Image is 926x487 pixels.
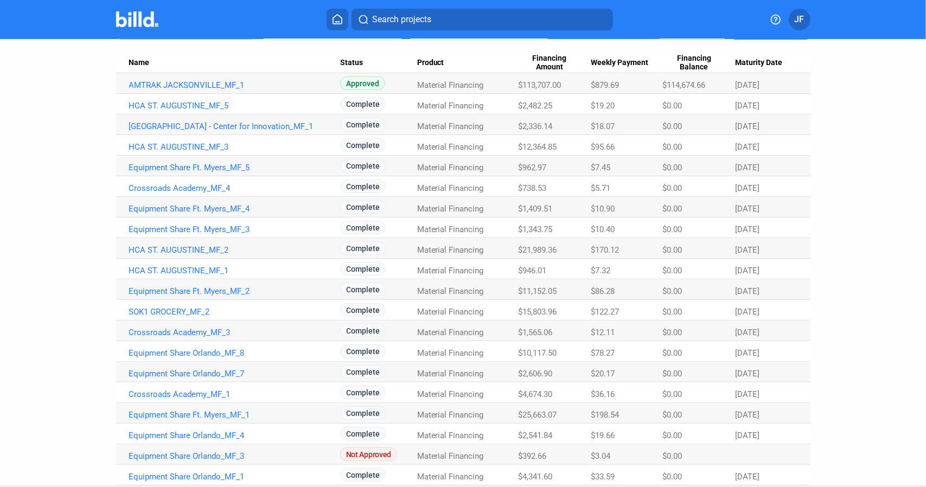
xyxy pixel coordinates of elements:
span: Complete [340,159,386,172]
a: HCA ST. AUGUSTINE_MF_1 [129,266,340,275]
span: Complete [340,324,386,337]
span: Complete [340,138,386,152]
span: $10,117.50 [518,348,557,358]
span: JF [795,13,804,26]
span: $962.97 [518,163,546,172]
span: $21,989.36 [518,245,557,255]
span: Complete [340,118,386,131]
span: $0.00 [662,410,682,420]
span: $0.00 [662,225,682,234]
span: [DATE] [735,328,759,337]
span: Material Financing [417,121,484,131]
button: Search projects [352,9,613,30]
span: Complete [340,200,386,214]
span: $2,606.90 [518,369,552,379]
span: Complete [340,180,386,193]
span: $0.00 [662,142,682,152]
span: Material Financing [417,328,484,337]
span: $0.00 [662,163,682,172]
span: $0.00 [662,328,682,337]
span: Material Financing [417,307,484,317]
span: Financing Balance [662,54,725,72]
span: $5.71 [591,183,610,193]
span: Material Financing [417,389,484,399]
span: [DATE] [735,286,759,296]
span: [DATE] [735,80,759,90]
span: Complete [340,344,386,358]
span: $12.11 [591,328,615,337]
div: Financing Balance [662,54,735,72]
span: Not Approved [340,447,397,461]
span: [DATE] [735,121,759,131]
span: [DATE] [735,204,759,214]
span: Complete [340,221,386,234]
span: $2,336.14 [518,121,552,131]
span: $20.17 [591,369,615,379]
span: Complete [340,406,386,420]
a: Equipment Share Ft. Myers_MF_4 [129,204,340,214]
span: $18.07 [591,121,615,131]
a: SOK1 GROCERY_MF_2 [129,307,340,317]
span: $0.00 [662,204,682,214]
span: $1,409.51 [518,204,552,214]
span: $0.00 [662,121,682,131]
span: [DATE] [735,389,759,399]
span: [DATE] [735,410,759,420]
span: Complete [340,303,386,317]
span: $738.53 [518,183,546,193]
span: Name [129,58,150,68]
a: Equipment Share Orlando_MF_4 [129,431,340,440]
span: [DATE] [735,183,759,193]
span: $10.90 [591,204,615,214]
span: $10.40 [591,225,615,234]
a: Equipment Share Ft. Myers_MF_2 [129,286,340,296]
span: $19.20 [591,101,615,111]
span: $86.28 [591,286,615,296]
span: Complete [340,262,386,275]
span: $1,565.06 [518,328,552,337]
a: Equipment Share Ft. Myers_MF_5 [129,163,340,172]
span: Status [340,58,363,68]
div: Financing Amount [518,54,591,72]
span: Approved [340,76,385,90]
a: HCA ST. AUGUSTINE_MF_3 [129,142,340,152]
span: $15,803.96 [518,307,557,317]
a: HCA ST. AUGUSTINE_MF_2 [129,245,340,255]
span: Maturity Date [735,58,782,68]
span: [DATE] [735,369,759,379]
span: $11,152.05 [518,286,557,296]
span: $25,663.07 [518,410,557,420]
span: $4,674.30 [518,389,552,399]
span: $114,674.66 [662,80,705,90]
span: $0.00 [662,101,682,111]
span: $879.69 [591,80,619,90]
span: [DATE] [735,163,759,172]
span: Material Financing [417,286,484,296]
span: $7.32 [591,266,610,275]
span: $0.00 [662,451,682,461]
span: [DATE] [735,348,759,358]
a: Equipment Share Ft. Myers_MF_1 [129,410,340,420]
span: [DATE] [735,142,759,152]
button: JF [789,9,810,30]
span: $0.00 [662,369,682,379]
span: Material Financing [417,80,484,90]
span: Complete [340,468,386,482]
span: Product [417,58,444,68]
span: [DATE] [735,101,759,111]
span: Material Financing [417,204,484,214]
span: $12,364.85 [518,142,557,152]
span: Material Financing [417,101,484,111]
span: [DATE] [735,225,759,234]
span: Complete [340,427,386,440]
span: Material Financing [417,245,484,255]
span: $113,707.00 [518,80,561,90]
span: $0.00 [662,183,682,193]
span: $2,541.84 [518,431,552,440]
span: Material Financing [417,431,484,440]
a: Crossroads Academy_MF_3 [129,328,340,337]
div: Product [417,58,519,68]
span: $0.00 [662,286,682,296]
span: Material Financing [417,410,484,420]
span: Complete [340,97,386,111]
